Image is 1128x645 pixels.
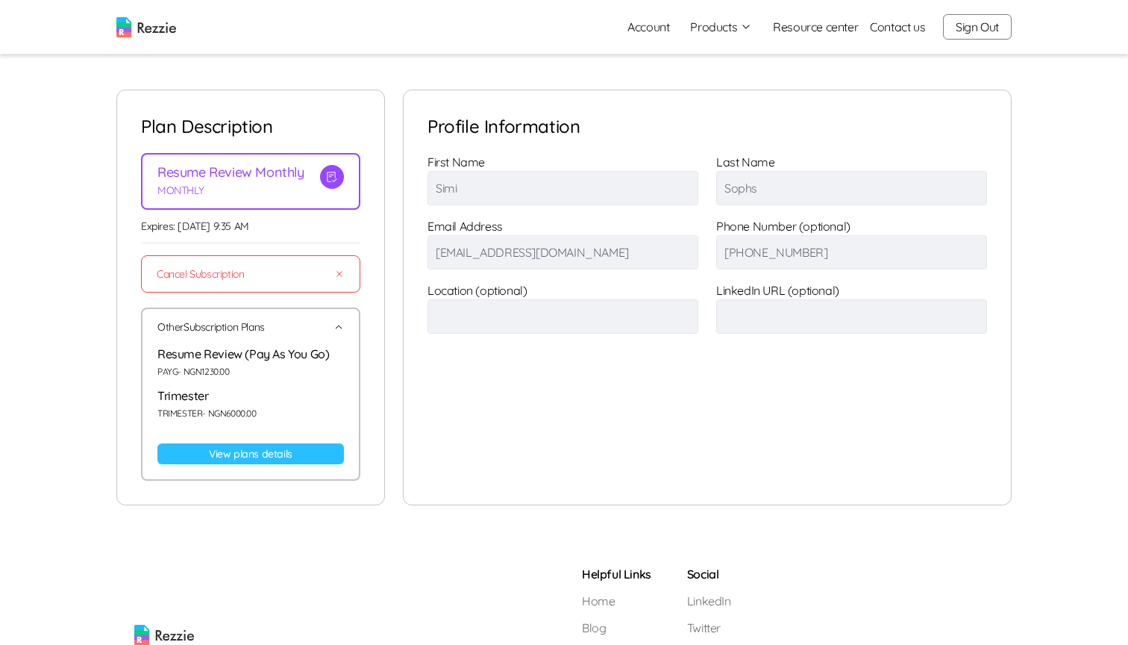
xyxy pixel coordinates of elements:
p: MONTHLY [157,183,304,198]
label: LinkedIn URL (optional) [716,283,839,298]
a: Resource center [773,18,858,36]
label: First Name [427,155,485,169]
a: LinkedIn [687,592,742,610]
a: Home [582,592,651,610]
label: Location (optional) [427,283,527,298]
p: Plan description [141,114,360,138]
p: Trimester [157,387,344,405]
a: View plans details [157,443,344,464]
h5: Helpful Links [582,565,651,583]
img: rezzie logo [134,565,194,645]
label: Email Address [427,219,503,234]
p: Expires: [DATE] 9:35 AM [141,219,360,234]
a: Blog [582,619,651,637]
button: Cancel Subscription [141,255,360,293]
h5: Social [687,565,742,583]
a: Account [615,12,681,42]
a: Contact us [870,18,925,36]
p: TRIMESTER - NGN 6000.00 [157,408,344,420]
button: OtherSubscription Plans [157,309,344,345]
p: PAYG - NGN 1230.00 [157,366,344,378]
img: logo [116,17,176,37]
a: Twitter [687,619,742,637]
label: Phone Number (optional) [716,219,850,234]
button: Products [690,18,752,36]
p: Resume Review (Pay As You Go) [157,345,344,363]
label: Last Name [716,155,774,169]
p: Profile Information [427,114,987,138]
button: Sign Out [943,14,1012,40]
p: Resume Review Monthly [157,165,304,180]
